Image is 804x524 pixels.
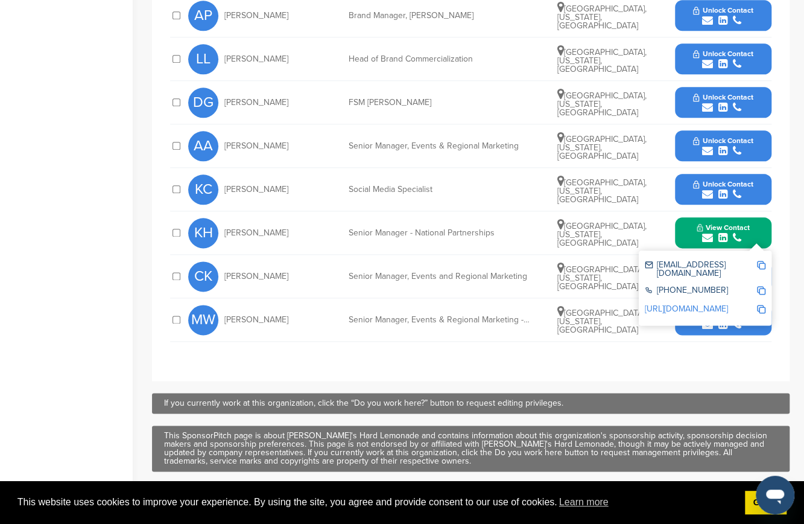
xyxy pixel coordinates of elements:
span: [PERSON_NAME] [224,98,288,107]
span: [GEOGRAPHIC_DATA], [US_STATE], [GEOGRAPHIC_DATA] [557,47,646,74]
div: Senior Manager, Events & Regional Marketing - [GEOGRAPHIC_DATA] [349,316,530,324]
span: This website uses cookies to improve your experience. By using the site, you agree and provide co... [17,493,735,511]
button: Unlock Contact [679,171,767,208]
span: [PERSON_NAME] [224,11,288,20]
a: dismiss cookie message [745,491,787,515]
span: [PERSON_NAME] [224,316,288,324]
span: Unlock Contact [693,6,753,14]
span: [GEOGRAPHIC_DATA], [US_STATE], [GEOGRAPHIC_DATA] [557,91,646,118]
span: Unlock Contact [693,50,753,58]
button: View Contact [682,215,764,251]
div: This SponsorPitch page is about [PERSON_NAME]'s Hard Lemonade and contains information about this... [164,432,777,465]
div: Senior Manager, Events & Regional Marketing [349,142,530,150]
div: Senior Manager, Events and Regional Marketing [349,272,530,281]
span: [PERSON_NAME] [224,55,288,63]
div: Head of Brand Commercialization [349,55,530,63]
a: learn more about cookies [557,493,610,511]
span: [GEOGRAPHIC_DATA], [US_STATE], [GEOGRAPHIC_DATA] [557,134,646,161]
div: [PHONE_NUMBER] [645,286,756,296]
span: Unlock Contact [693,180,753,188]
div: [EMAIL_ADDRESS][DOMAIN_NAME] [645,261,756,278]
button: Unlock Contact [679,128,767,164]
img: Copy [757,305,765,313]
span: View Contact [697,223,750,232]
span: [PERSON_NAME] [224,185,288,194]
div: FSM [PERSON_NAME] [349,98,530,107]
span: [GEOGRAPHIC_DATA], [US_STATE], [GEOGRAPHIC_DATA] [557,308,646,335]
a: [URL][DOMAIN_NAME] [645,304,728,314]
span: KH [188,218,218,248]
span: KC [188,174,218,205]
img: Copy [757,286,765,295]
span: [GEOGRAPHIC_DATA], [US_STATE], [GEOGRAPHIC_DATA] [557,221,646,248]
button: Unlock Contact [679,41,767,77]
span: [PERSON_NAME] [224,272,288,281]
span: MW [188,305,218,335]
span: [GEOGRAPHIC_DATA], [US_STATE], [GEOGRAPHIC_DATA] [557,4,646,31]
img: Copy [757,261,765,269]
span: Unlock Contact [693,93,753,101]
span: CK [188,261,218,292]
span: LL [188,44,218,74]
div: If you currently work at this organization, click the “Do you work here?” button to request editi... [164,399,777,407]
div: Senior Manager - National Partnerships [349,229,530,237]
span: [GEOGRAPHIC_DATA], [US_STATE], [GEOGRAPHIC_DATA] [557,264,646,292]
div: Social Media Specialist [349,185,530,194]
span: DG [188,88,218,118]
span: Unlock Contact [693,136,753,145]
span: AP [188,1,218,31]
span: [PERSON_NAME] [224,142,288,150]
span: AA [188,131,218,161]
span: [PERSON_NAME] [224,229,288,237]
div: Brand Manager, [PERSON_NAME] [349,11,530,20]
button: Unlock Contact [679,85,767,121]
span: [GEOGRAPHIC_DATA], [US_STATE], [GEOGRAPHIC_DATA] [557,177,646,205]
iframe: Button to launch messaging window [756,476,794,514]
